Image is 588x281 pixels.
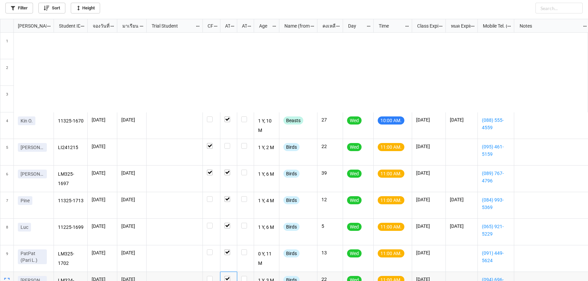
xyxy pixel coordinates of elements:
[258,143,275,152] p: 1 Y, 2 M
[482,249,510,264] a: (091) 449-5624
[283,196,300,204] div: Birds
[347,196,362,204] div: Wed
[121,116,142,123] p: [DATE]
[416,170,441,176] p: [DATE]
[321,249,339,256] p: 13
[378,249,404,257] div: 11:00 AM.
[6,192,8,218] span: 7
[6,112,8,139] span: 4
[479,22,507,30] div: Mobile Tel. (from Nick Name)
[14,22,47,30] div: [PERSON_NAME] Name
[258,116,275,135] p: 1 Y, 10 M
[92,116,113,123] p: [DATE]
[58,249,84,268] p: LM325-1702
[321,196,339,203] p: 12
[6,86,8,112] span: 3
[258,223,275,232] p: 1 Y, 6 M
[482,143,510,158] a: (095) 461-5159
[416,116,441,123] p: [DATE]
[321,116,339,123] p: 27
[450,223,473,230] p: [DATE]
[482,116,510,131] a: (088) 555-4559
[378,196,404,204] div: 11:00 AM.
[447,22,470,30] div: หมด Expired date (from [PERSON_NAME] Name)
[71,3,100,13] a: Height
[21,197,30,204] p: Pine
[378,170,404,178] div: 11:00 AM.
[238,22,247,30] div: ATK
[375,22,405,30] div: Time
[283,223,300,231] div: Birds
[6,33,8,59] span: 1
[55,22,80,30] div: Student ID (from [PERSON_NAME] Name)
[121,223,142,230] p: [DATE]
[255,22,272,30] div: Age
[482,196,510,211] a: (084) 993-5369
[347,116,362,125] div: Wed
[92,170,113,176] p: [DATE]
[58,143,84,152] p: LI241215
[482,170,510,184] a: (089) 767-4796
[21,250,44,264] p: PatPat (Pari L.)
[258,249,275,268] p: 0 Y, 11 M
[344,22,366,30] div: Day
[21,117,33,124] p: Kin O.
[321,223,339,230] p: 5
[121,196,142,203] p: [DATE]
[283,116,303,125] div: Beasts
[347,223,362,231] div: Wed
[280,22,310,30] div: Name (from Class)
[89,22,110,30] div: จองวันที่
[321,170,339,176] p: 39
[0,19,54,33] div: grid
[21,224,28,231] p: Luc
[58,170,84,188] p: LM325-1697
[21,171,44,177] p: [PERSON_NAME]
[204,22,213,30] div: CF
[121,170,142,176] p: [DATE]
[58,223,84,232] p: 11225-1699
[6,219,8,245] span: 8
[347,170,362,178] div: Wed
[378,116,404,125] div: 10:00 AM.
[413,22,438,30] div: Class Expiration
[58,196,84,206] p: 11325-1713
[416,196,441,203] p: [DATE]
[321,143,339,150] p: 22
[318,22,336,30] div: คงเหลือ (from Nick Name)
[347,249,362,257] div: Wed
[283,143,300,151] div: Birds
[148,22,195,30] div: Trial Student
[347,143,362,151] div: Wed
[38,3,65,13] a: Sort
[6,166,8,192] span: 6
[58,116,84,126] p: 11325-1670
[92,249,113,256] p: [DATE]
[516,22,583,30] div: Notes
[5,3,33,13] a: Filter
[378,143,404,151] div: 11:00 AM.
[450,116,473,123] p: [DATE]
[535,3,583,13] input: Search...
[92,143,113,150] p: [DATE]
[221,22,230,30] div: ATT
[416,223,441,230] p: [DATE]
[6,245,8,272] span: 9
[92,196,113,203] p: [DATE]
[378,223,404,231] div: 11:00 AM.
[450,196,473,203] p: [DATE]
[6,139,8,165] span: 5
[416,143,441,150] p: [DATE]
[416,249,441,256] p: [DATE]
[21,144,44,151] p: [PERSON_NAME]
[6,59,8,85] span: 2
[283,170,300,178] div: Birds
[258,170,275,179] p: 1 Y, 6 M
[118,22,140,30] div: มาเรียน
[482,223,510,238] a: (065) 921-5229
[92,223,113,230] p: [DATE]
[121,249,142,256] p: [DATE]
[283,249,300,257] div: Birds
[258,196,275,206] p: 1 Y, 4 M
